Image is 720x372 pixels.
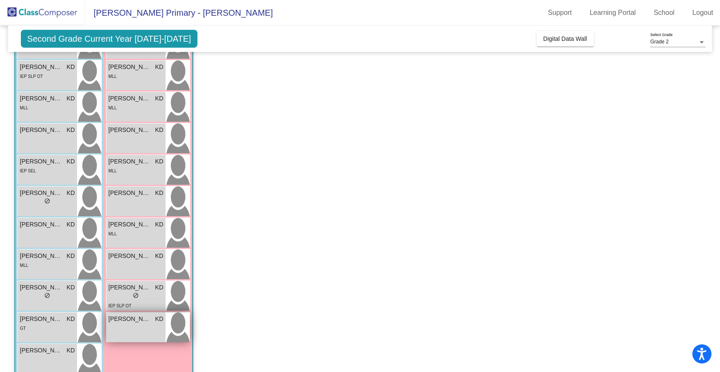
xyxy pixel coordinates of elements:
[155,94,163,103] span: KD
[66,94,74,103] span: KD
[650,39,669,45] span: Grade 2
[85,6,273,20] span: [PERSON_NAME] Primary - [PERSON_NAME]
[133,292,139,298] span: do_not_disturb_alt
[109,63,151,72] span: [PERSON_NAME]
[20,220,63,229] span: [PERSON_NAME]
[155,126,163,134] span: KD
[21,30,197,48] span: Second Grade Current Year [DATE]-[DATE]
[109,106,117,110] span: MLL
[20,74,43,79] span: IEP SLP OT
[66,63,74,72] span: KD
[109,126,151,134] span: [PERSON_NAME]
[109,283,151,292] span: [PERSON_NAME]
[44,292,50,298] span: do_not_disturb_alt
[66,157,74,166] span: KD
[686,6,720,20] a: Logout
[20,63,63,72] span: [PERSON_NAME] [PERSON_NAME]
[66,126,74,134] span: KD
[155,252,163,260] span: KD
[44,198,50,204] span: do_not_disturb_alt
[541,6,579,20] a: Support
[537,31,594,46] button: Digital Data Wall
[66,283,74,292] span: KD
[109,252,151,260] span: [PERSON_NAME]
[647,6,681,20] a: School
[66,252,74,260] span: KD
[66,346,74,355] span: KD
[109,220,151,229] span: [PERSON_NAME]
[20,157,63,166] span: [PERSON_NAME]
[155,189,163,197] span: KD
[20,263,28,268] span: MLL
[20,315,63,323] span: [PERSON_NAME]
[20,126,63,134] span: [PERSON_NAME]
[109,189,151,197] span: [PERSON_NAME]
[20,326,26,331] span: GT
[155,63,163,72] span: KD
[155,220,163,229] span: KD
[583,6,643,20] a: Learning Portal
[155,157,163,166] span: KD
[20,252,63,260] span: [PERSON_NAME]
[109,169,117,173] span: MLL
[66,315,74,323] span: KD
[20,283,63,292] span: [PERSON_NAME]
[109,232,117,236] span: MLL
[109,157,151,166] span: [PERSON_NAME]
[155,283,163,292] span: KD
[66,189,74,197] span: KD
[109,315,151,323] span: [PERSON_NAME]
[109,74,117,79] span: MLL
[20,94,63,103] span: [PERSON_NAME]
[543,35,587,42] span: Digital Data Wall
[109,303,131,308] span: IEP SLP OT
[155,315,163,323] span: KD
[20,346,63,355] span: [PERSON_NAME]
[109,94,151,103] span: [PERSON_NAME]
[20,189,63,197] span: [PERSON_NAME]
[20,106,28,110] span: MLL
[20,169,36,173] span: IEP SEL
[66,220,74,229] span: KD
